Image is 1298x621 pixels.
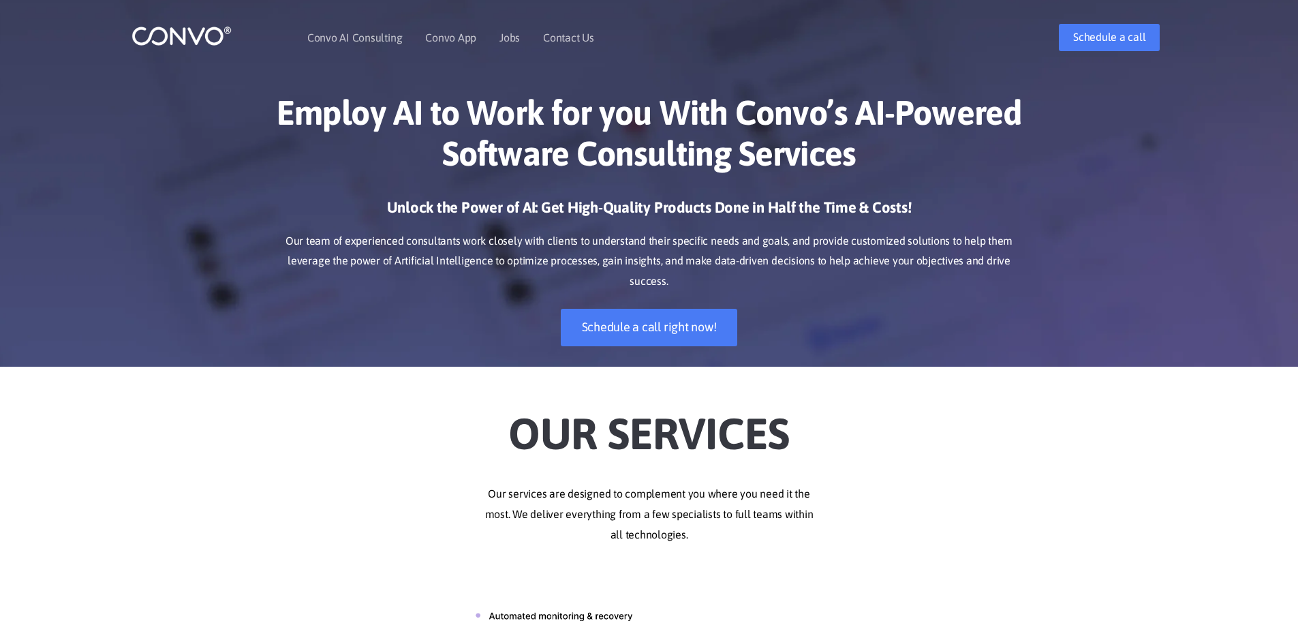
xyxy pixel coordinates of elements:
[499,32,520,43] a: Jobs
[425,32,476,43] a: Convo App
[561,309,738,346] a: Schedule a call right now!
[271,198,1027,228] h3: Unlock the Power of AI: Get High-Quality Products Done in Half the Time & Costs!
[132,25,232,46] img: logo_1.png
[1059,24,1160,51] a: Schedule a call
[271,231,1027,292] p: Our team of experienced consultants work closely with clients to understand their specific needs ...
[543,32,594,43] a: Contact Us
[271,387,1027,464] h2: Our Services
[271,92,1027,184] h1: Employ AI to Work for you With Convo’s AI-Powered Software Consulting Services
[307,32,402,43] a: Convo AI Consulting
[271,484,1027,545] p: Our services are designed to complement you where you need it the most. We deliver everything fro...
